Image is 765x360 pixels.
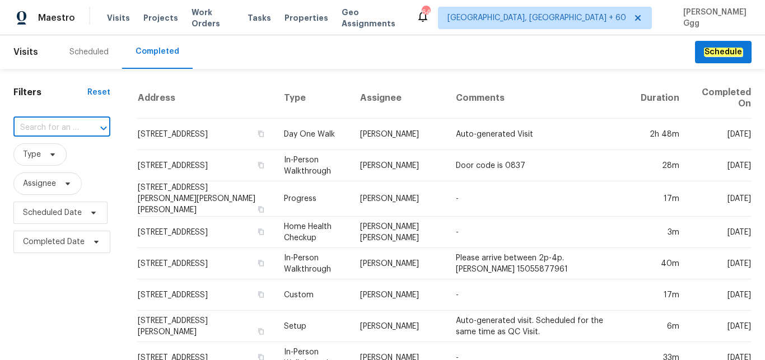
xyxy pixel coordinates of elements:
div: 649 [422,7,430,18]
td: [DATE] [688,311,752,342]
td: Progress [275,181,352,217]
td: - [447,217,631,248]
td: 3m [632,217,688,248]
td: Door code is 0837 [447,150,631,181]
span: Scheduled Date [23,207,82,218]
td: [STREET_ADDRESS] [137,279,275,311]
td: [STREET_ADDRESS][PERSON_NAME][PERSON_NAME][PERSON_NAME] [137,181,275,217]
span: Assignee [23,178,56,189]
button: Copy Address [256,227,266,237]
div: Reset [87,87,110,98]
td: Auto-generated Visit [447,119,631,150]
em: Schedule [704,48,743,57]
td: 17m [632,279,688,311]
div: Completed [136,46,179,57]
td: 40m [632,248,688,279]
td: Setup [275,311,352,342]
span: Geo Assignments [342,7,403,29]
td: [STREET_ADDRESS] [137,119,275,150]
td: Home Health Checkup [275,217,352,248]
span: Completed Date [23,236,85,247]
button: Copy Address [256,129,266,139]
span: Visits [13,40,38,64]
button: Copy Address [256,160,266,170]
td: [DATE] [688,248,752,279]
td: Day One Walk [275,119,352,150]
h1: Filters [13,87,87,98]
span: Visits [107,12,130,24]
td: [PERSON_NAME] [351,150,447,181]
td: [STREET_ADDRESS] [137,248,275,279]
td: Custom [275,279,352,311]
td: Please arrive between 2p-4p. [PERSON_NAME] 15055877961 [447,248,631,279]
td: [PERSON_NAME] [PERSON_NAME] [351,217,447,248]
span: Properties [284,12,328,24]
td: [DATE] [688,150,752,181]
td: 2h 48m [632,119,688,150]
td: 28m [632,150,688,181]
span: Projects [143,12,178,24]
span: Work Orders [192,7,234,29]
td: In-Person Walkthrough [275,248,352,279]
span: Maestro [38,12,75,24]
button: Copy Address [256,204,266,214]
td: In-Person Walkthrough [275,150,352,181]
th: Duration [632,78,688,119]
td: [PERSON_NAME] [351,311,447,342]
input: Search for an address... [13,119,79,137]
span: [GEOGRAPHIC_DATA], [GEOGRAPHIC_DATA] + 60 [447,12,626,24]
td: 17m [632,181,688,217]
td: [PERSON_NAME] [351,248,447,279]
th: Assignee [351,78,447,119]
td: [STREET_ADDRESS] [137,217,275,248]
td: [DATE] [688,119,752,150]
td: [PERSON_NAME] [351,119,447,150]
td: 6m [632,311,688,342]
td: - [447,279,631,311]
button: Copy Address [256,289,266,300]
td: [STREET_ADDRESS][PERSON_NAME] [137,311,275,342]
td: [DATE] [688,217,752,248]
span: Tasks [248,14,271,22]
button: Copy Address [256,326,266,336]
button: Open [96,120,111,136]
td: [DATE] [688,279,752,311]
th: Completed On [688,78,752,119]
th: Comments [447,78,631,119]
td: [STREET_ADDRESS] [137,150,275,181]
span: Type [23,149,41,160]
td: [PERSON_NAME] [351,279,447,311]
td: - [447,181,631,217]
th: Type [275,78,352,119]
td: Auto-generated visit. Scheduled for the same time as QC Visit. [447,311,631,342]
td: [PERSON_NAME] [351,181,447,217]
button: Schedule [695,41,752,64]
span: [PERSON_NAME] Ggg [679,7,748,29]
button: Copy Address [256,258,266,268]
td: [DATE] [688,181,752,217]
div: Scheduled [69,46,109,58]
th: Address [137,78,275,119]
